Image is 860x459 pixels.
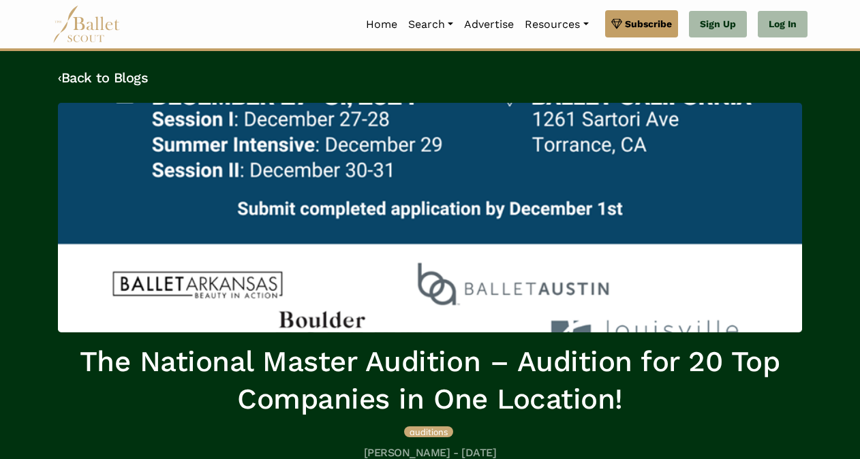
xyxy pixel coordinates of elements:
[459,10,519,39] a: Advertise
[611,16,622,31] img: gem.svg
[403,10,459,39] a: Search
[758,11,808,38] a: Log In
[605,10,678,37] a: Subscribe
[58,103,802,332] img: header_image.img
[404,424,453,438] a: auditions
[360,10,403,39] a: Home
[519,10,594,39] a: Resources
[625,16,672,31] span: Subscribe
[58,343,802,417] h1: The National Master Audition – Audition for 20 Top Companies in One Location!
[410,426,448,437] span: auditions
[689,11,747,38] a: Sign Up
[58,69,148,86] a: ‹Back to Blogs
[58,69,61,86] code: ‹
